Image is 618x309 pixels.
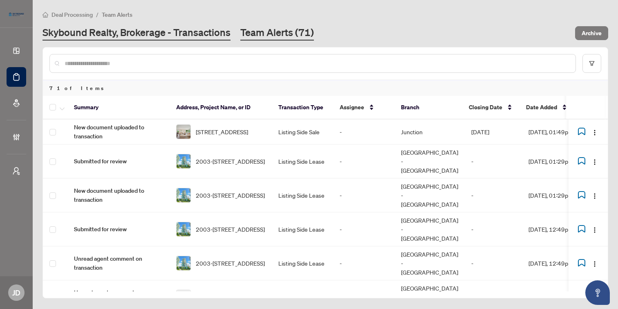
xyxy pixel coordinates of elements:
[585,280,610,305] button: Open asap
[333,96,394,120] th: Assignee
[74,123,163,141] span: New document uploaded to transaction
[12,287,20,298] span: JD
[465,212,522,246] td: -
[575,26,608,40] button: Archive
[522,212,596,246] td: [DATE], 12:49pm
[272,178,333,212] td: Listing Side Lease
[333,246,394,280] td: -
[272,246,333,280] td: Listing Side Lease
[272,96,333,120] th: Transaction Type
[272,144,333,178] td: Listing Side Lease
[394,212,465,246] td: [GEOGRAPHIC_DATA] - [GEOGRAPHIC_DATA]
[394,178,465,212] td: [GEOGRAPHIC_DATA] - [GEOGRAPHIC_DATA]
[589,61,595,66] span: filter
[177,256,190,270] img: thumbnail-img
[96,10,99,19] li: /
[591,193,598,199] img: Logo
[519,96,593,120] th: Date Added
[51,11,93,18] span: Deal Processing
[333,120,394,144] td: -
[588,189,601,202] button: Logo
[333,144,394,178] td: -
[196,191,265,200] span: 2003-[STREET_ADDRESS]
[272,212,333,246] td: Listing Side Lease
[7,10,26,18] img: logo
[394,96,462,120] th: Branch
[102,11,132,18] span: Team Alerts
[177,290,190,304] img: thumbnail-img
[272,120,333,144] td: Listing Side Sale
[591,261,598,267] img: Logo
[522,144,596,178] td: [DATE], 01:29pm
[588,257,601,270] button: Logo
[526,103,557,112] span: Date Added
[465,120,522,144] td: [DATE]
[177,188,190,202] img: thumbnail-img
[74,288,163,306] span: Unread agent comment on transaction
[469,103,502,112] span: Closing Date
[74,186,163,204] span: New document uploaded to transaction
[394,120,465,144] td: Junction
[591,159,598,165] img: Logo
[333,178,394,212] td: -
[462,96,519,120] th: Closing Date
[43,12,48,18] span: home
[522,178,596,212] td: [DATE], 01:29pm
[522,246,596,280] td: [DATE], 12:49pm
[465,246,522,280] td: -
[588,223,601,236] button: Logo
[465,178,522,212] td: -
[196,127,248,136] span: [STREET_ADDRESS]
[588,155,601,168] button: Logo
[74,225,163,234] span: Submitted for review
[465,144,522,178] td: -
[74,254,163,272] span: Unread agent comment on transaction
[196,259,265,268] span: 2003-[STREET_ADDRESS]
[394,144,465,178] td: [GEOGRAPHIC_DATA] - [GEOGRAPHIC_DATA]
[74,157,163,166] span: Submitted for review
[522,120,596,144] td: [DATE], 01:49pm
[177,154,190,168] img: thumbnail-img
[591,129,598,136] img: Logo
[582,27,602,40] span: Archive
[170,96,272,120] th: Address, Project Name, or ID
[67,96,170,120] th: Summary
[582,54,601,73] button: filter
[43,26,231,41] a: Skybound Realty, Brokerage - Transactions
[340,103,364,112] span: Assignee
[588,125,601,138] button: Logo
[43,80,608,96] div: 71 of Items
[591,227,598,233] img: Logo
[240,26,314,41] a: Team Alerts (71)
[394,246,465,280] td: [GEOGRAPHIC_DATA] - [GEOGRAPHIC_DATA]
[196,157,265,166] span: 2003-[STREET_ADDRESS]
[177,222,190,236] img: thumbnail-img
[177,125,190,139] img: thumbnail-img
[12,167,20,175] span: user-switch
[333,212,394,246] td: -
[196,225,265,234] span: 2003-[STREET_ADDRESS]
